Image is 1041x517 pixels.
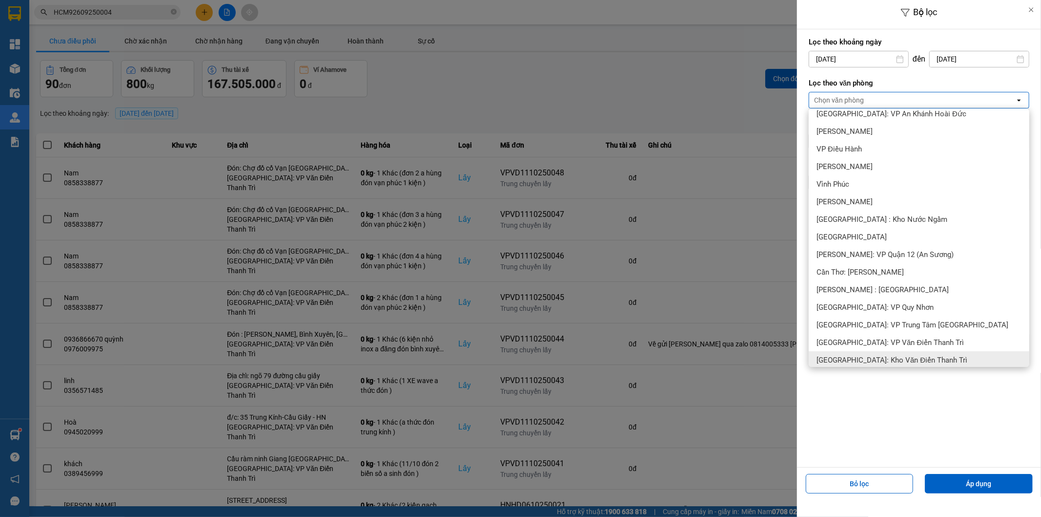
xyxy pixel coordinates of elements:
[816,232,887,242] span: [GEOGRAPHIC_DATA]
[914,7,938,17] span: Bộ lọc
[816,285,949,295] span: [PERSON_NAME] : [GEOGRAPHIC_DATA]
[816,179,849,189] span: Vĩnh Phúc
[1015,96,1023,104] svg: open
[930,51,1029,67] input: Select a date.
[809,51,908,67] input: Select a date.
[814,95,864,105] div: Chọn văn phòng
[816,302,934,312] span: [GEOGRAPHIC_DATA]: VP Quy Nhơn
[816,215,947,224] span: [GEOGRAPHIC_DATA] : Kho Nước Ngầm
[816,320,1008,330] span: [GEOGRAPHIC_DATA]: VP Trung Tâm [GEOGRAPHIC_DATA]
[816,267,904,277] span: Cần Thơ: [PERSON_NAME]
[816,109,966,119] span: [GEOGRAPHIC_DATA]: VP An Khánh Hoài Đức
[909,54,929,64] div: đến
[816,250,954,259] span: [PERSON_NAME]: VP Quận 12 (An Sương)
[809,37,1029,47] label: Lọc theo khoảng ngày
[816,144,862,154] span: VP Điều Hành
[816,162,873,172] span: [PERSON_NAME]
[816,127,873,136] span: [PERSON_NAME]
[809,78,1029,88] label: Lọc theo văn phòng
[925,474,1033,494] button: Áp dụng
[806,474,914,494] button: Bỏ lọc
[816,197,873,207] span: [PERSON_NAME]
[809,108,1029,367] ul: Menu
[816,355,967,365] span: [GEOGRAPHIC_DATA]: Kho Văn Điển Thanh Trì
[816,338,964,347] span: [GEOGRAPHIC_DATA]: VP Văn Điển Thanh Trì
